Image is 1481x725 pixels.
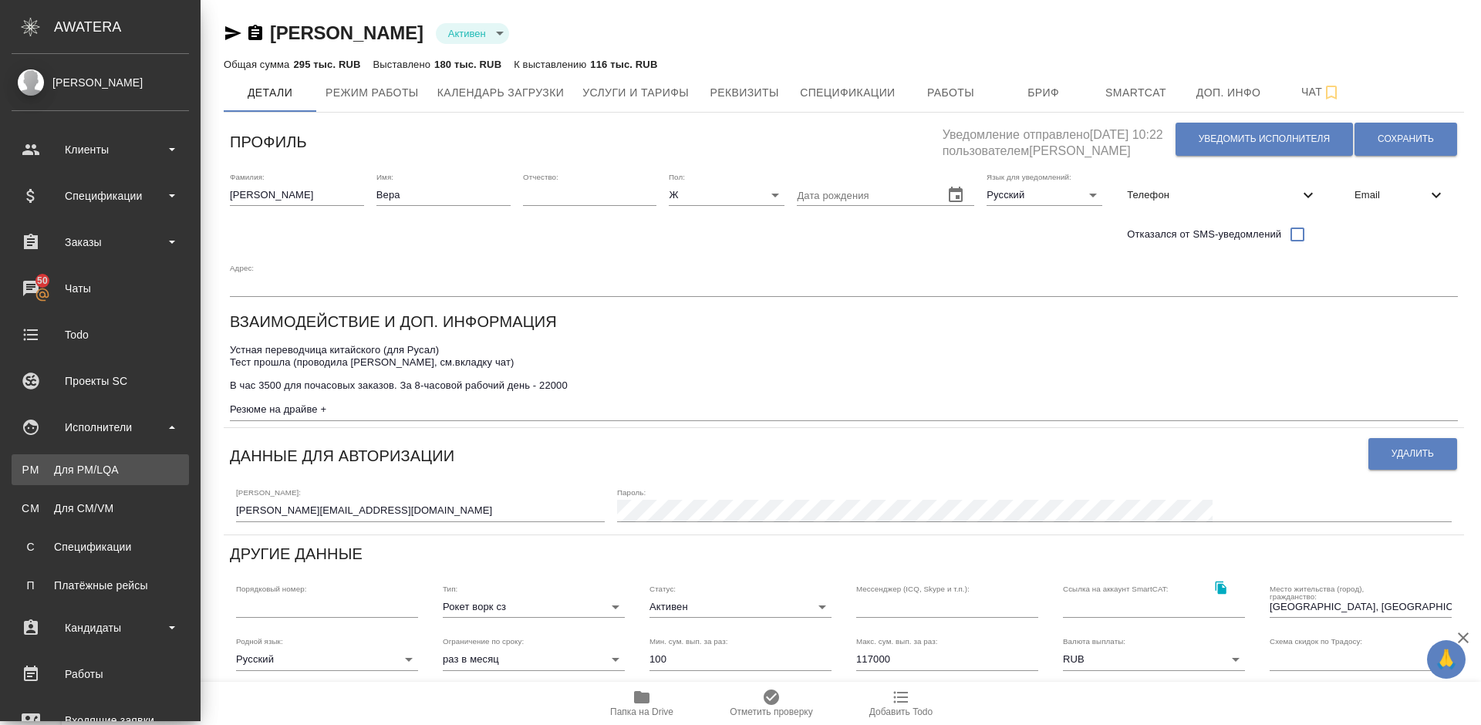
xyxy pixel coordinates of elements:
[582,83,689,103] span: Услуги и тарифы
[856,638,938,646] label: Макс. сум. вып. за раз:
[12,416,189,439] div: Исполнители
[19,501,181,516] div: Для CM/VM
[649,585,676,592] label: Статус:
[1063,638,1125,646] label: Валюта выплаты:
[1433,643,1459,676] span: 🙏
[669,184,784,206] div: Ж
[514,59,590,70] p: К выставлению
[236,585,306,592] label: Порядковый номер:
[1115,178,1330,212] div: Телефон
[436,23,509,44] div: Активен
[437,83,565,103] span: Календарь загрузки
[434,59,501,70] p: 180 тыс. RUB
[1099,83,1173,103] span: Smartcat
[1192,83,1266,103] span: Доп. инфо
[856,585,970,592] label: Мессенджер (ICQ, Skype и т.п.):
[236,489,301,497] label: [PERSON_NAME]:
[54,12,201,42] div: AWATERA
[12,454,189,485] a: PMДля PM/LQA
[649,638,728,646] label: Мин. сум. вып. за раз:
[443,649,625,670] div: раз в месяц
[230,344,1458,416] textarea: Устная переводчица китайского (для Русал) Тест прошла (проводила [PERSON_NAME], см.вкладку чат) В...
[987,184,1102,206] div: Русский
[376,173,393,180] label: Имя:
[12,323,189,346] div: Todo
[1127,227,1281,242] span: Отказался от SMS-уведомлений
[12,493,189,524] a: CMДля CM/VM
[523,173,558,180] label: Отчество:
[230,173,265,180] label: Фамилия:
[12,138,189,161] div: Клиенты
[1127,187,1299,203] span: Телефон
[914,83,988,103] span: Работы
[836,682,966,725] button: Добавить Todo
[1427,640,1466,679] button: 🙏
[236,638,283,646] label: Родной язык:
[4,269,197,308] a: 50Чаты
[326,83,419,103] span: Режим работы
[12,531,189,562] a: ССпецификации
[707,83,781,103] span: Реквизиты
[270,22,423,43] a: [PERSON_NAME]
[1322,83,1341,102] svg: Подписаться
[577,682,707,725] button: Папка на Drive
[230,309,557,334] h6: Взаимодействие и доп. информация
[1342,178,1458,212] div: Email
[987,173,1071,180] label: Язык для уведомлений:
[869,706,933,717] span: Добавить Todo
[19,578,181,593] div: Платёжные рейсы
[649,596,832,618] div: Активен
[28,273,57,288] span: 50
[443,585,457,592] label: Тип:
[617,489,646,497] label: Пароль:
[1354,123,1457,156] button: Сохранить
[224,59,293,70] p: Общая сумма
[12,663,189,686] div: Работы
[12,570,189,601] a: ППлатёжные рейсы
[19,462,181,477] div: Для PM/LQA
[1270,585,1406,600] label: Место жительства (город), гражданство:
[12,369,189,393] div: Проекты SC
[236,649,418,670] div: Русский
[444,27,491,40] button: Активен
[1368,438,1457,470] button: Удалить
[373,59,435,70] p: Выставлено
[1392,447,1434,460] span: Удалить
[1063,649,1245,670] div: RUB
[4,315,197,354] a: Todo
[293,59,360,70] p: 295 тыс. RUB
[1063,585,1169,592] label: Ссылка на аккаунт SmartCAT:
[1205,572,1236,604] button: Скопировать ссылку
[12,184,189,207] div: Спецификации
[943,119,1175,160] h5: Уведомление отправлено [DATE] 10:22 пользователем [PERSON_NAME]
[707,682,836,725] button: Отметить проверку
[1199,133,1330,146] span: Уведомить исполнителя
[1378,133,1434,146] span: Сохранить
[12,616,189,639] div: Кандидаты
[12,74,189,91] div: [PERSON_NAME]
[230,264,254,271] label: Адрес:
[230,443,454,468] h6: Данные для авторизации
[1176,123,1353,156] button: Уведомить исполнителя
[12,231,189,254] div: Заказы
[1284,83,1358,102] span: Чат
[800,83,895,103] span: Спецификации
[224,24,242,42] button: Скопировать ссылку для ЯМессенджера
[19,539,181,555] div: Спецификации
[610,706,673,717] span: Папка на Drive
[4,362,197,400] a: Проекты SC
[1354,187,1427,203] span: Email
[230,130,307,154] h6: Профиль
[590,59,657,70] p: 116 тыс. RUB
[4,655,197,693] a: Работы
[233,83,307,103] span: Детали
[1007,83,1081,103] span: Бриф
[730,706,812,717] span: Отметить проверку
[669,173,685,180] label: Пол:
[1270,638,1362,646] label: Схема скидок по Традосу:
[443,596,625,618] div: Рокет ворк сз
[12,277,189,300] div: Чаты
[246,24,265,42] button: Скопировать ссылку
[443,638,524,646] label: Ограничение по сроку:
[230,541,363,566] h6: Другие данные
